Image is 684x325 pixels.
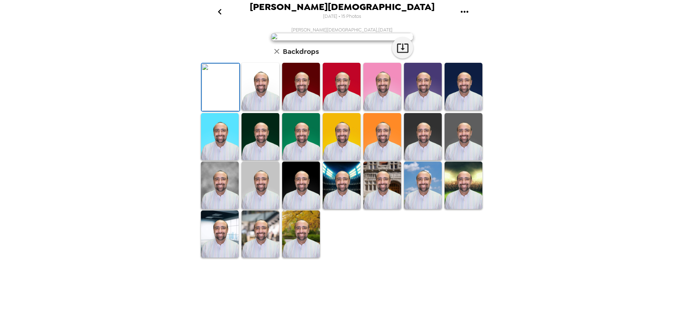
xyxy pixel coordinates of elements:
[271,33,413,41] img: user
[291,27,393,33] span: [PERSON_NAME][DEMOGRAPHIC_DATA] , [DATE]
[250,2,435,12] span: [PERSON_NAME][DEMOGRAPHIC_DATA]
[323,12,361,21] span: [DATE] • 15 Photos
[202,64,239,111] img: Original
[283,46,319,57] h6: Backdrops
